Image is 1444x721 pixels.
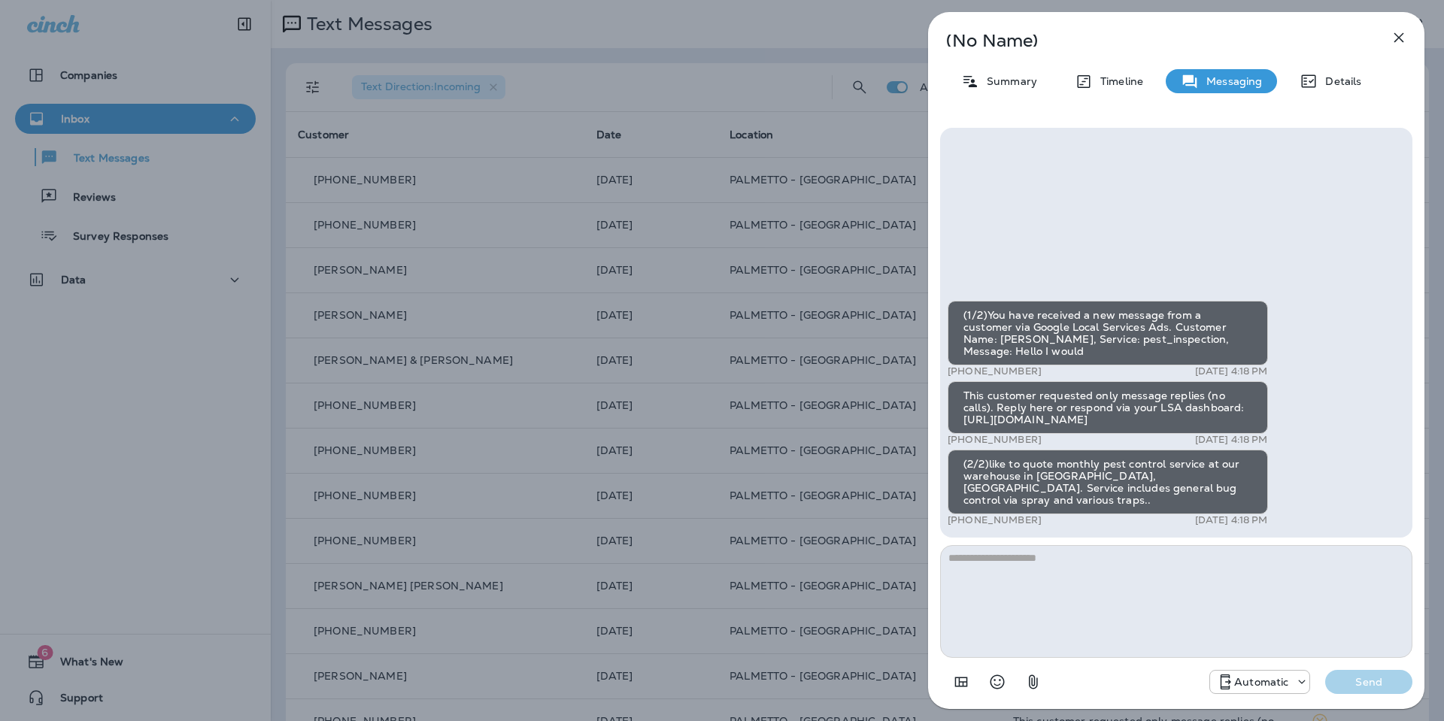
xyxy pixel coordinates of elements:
[1234,676,1288,688] p: Automatic
[979,75,1037,87] p: Summary
[1195,514,1268,526] p: [DATE] 4:18 PM
[948,301,1268,365] div: (1/2)You have received a new message from a customer via Google Local Services Ads. Customer Name...
[948,365,1042,377] p: [PHONE_NUMBER]
[948,514,1042,526] p: [PHONE_NUMBER]
[1199,75,1262,87] p: Messaging
[948,381,1268,434] div: This customer requested only message replies (no calls). Reply here or respond via your LSA dashb...
[948,434,1042,446] p: [PHONE_NUMBER]
[1195,434,1268,446] p: [DATE] 4:18 PM
[1093,75,1143,87] p: Timeline
[1195,365,1268,377] p: [DATE] 4:18 PM
[948,450,1268,514] div: (2/2)like to quote monthly pest control service at our warehouse in [GEOGRAPHIC_DATA], [GEOGRAPHI...
[946,35,1357,47] p: (No Name)
[982,667,1012,697] button: Select an emoji
[946,667,976,697] button: Add in a premade template
[1318,75,1361,87] p: Details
